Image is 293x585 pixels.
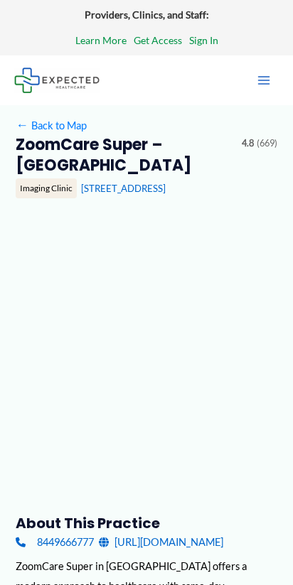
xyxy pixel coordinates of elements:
a: Sign In [189,31,218,50]
strong: Providers, Clinics, and Staff: [85,9,209,21]
img: Expected Healthcare Logo - side, dark font, small [14,68,100,92]
button: Main menu toggle [249,65,279,95]
a: Get Access [134,31,182,50]
a: 8449666777 [16,532,93,552]
span: 4.8 [242,135,254,152]
a: [STREET_ADDRESS] [81,183,166,194]
h2: ZoomCare Super – [GEOGRAPHIC_DATA] [16,135,231,176]
div: Imaging Clinic [16,178,77,198]
h3: About this practice [16,514,277,532]
a: ←Back to Map [16,116,86,135]
a: [URL][DOMAIN_NAME] [99,532,223,552]
a: Learn More [75,31,127,50]
span: (669) [257,135,277,152]
span: ← [16,119,28,132]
